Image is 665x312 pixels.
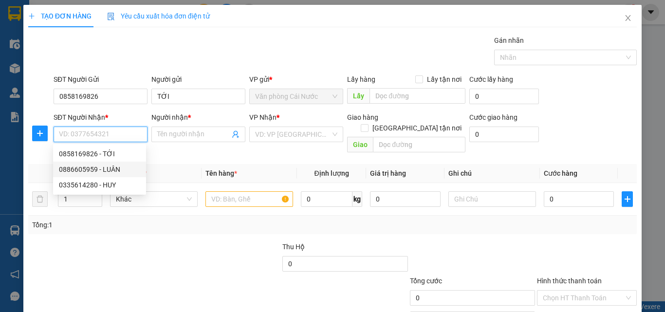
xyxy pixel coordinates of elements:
[32,191,48,207] button: delete
[352,191,362,207] span: kg
[347,88,369,104] span: Lấy
[448,191,536,207] input: Ghi Chú
[494,37,524,44] label: Gán nhãn
[469,89,539,104] input: Cước lấy hàng
[53,162,146,177] div: 0886605959 - LUÂN
[469,113,517,121] label: Cước giao hàng
[54,74,148,85] div: SĐT Người Gửi
[347,113,378,121] span: Giao hàng
[151,112,245,123] div: Người nhận
[28,13,35,19] span: plus
[369,88,465,104] input: Dọc đường
[53,146,146,162] div: 0858169826 - TỚI
[370,169,406,177] span: Giá trị hàng
[32,220,258,230] div: Tổng: 1
[410,277,442,285] span: Tổng cước
[59,164,140,175] div: 0886605959 - LUÂN
[28,12,92,20] span: TẠO ĐƠN HÀNG
[116,192,192,206] span: Khác
[53,177,146,193] div: 0335614280 - HUY
[544,169,577,177] span: Cước hàng
[255,89,337,104] span: Văn phòng Cái Nước
[59,148,140,159] div: 0858169826 - TỚI
[622,191,633,207] button: plus
[469,127,539,142] input: Cước giao hàng
[373,137,465,152] input: Dọc đường
[369,123,465,133] span: [GEOGRAPHIC_DATA] tận nơi
[107,13,115,20] img: icon
[151,74,245,85] div: Người gửi
[370,191,440,207] input: 0
[205,169,237,177] span: Tên hàng
[249,113,277,121] span: VP Nhận
[347,137,373,152] span: Giao
[107,12,210,20] span: Yêu cầu xuất hóa đơn điện tử
[314,169,349,177] span: Định lượng
[347,75,375,83] span: Lấy hàng
[444,164,540,183] th: Ghi chú
[622,195,632,203] span: plus
[54,112,148,123] div: SĐT Người Nhận
[282,243,305,251] span: Thu Hộ
[624,14,632,22] span: close
[469,75,513,83] label: Cước lấy hàng
[423,74,465,85] span: Lấy tận nơi
[249,74,343,85] div: VP gửi
[33,129,47,137] span: plus
[537,277,602,285] label: Hình thức thanh toán
[205,191,293,207] input: VD: Bàn, Ghế
[614,5,642,32] button: Close
[32,126,48,141] button: plus
[59,180,140,190] div: 0335614280 - HUY
[232,130,240,138] span: user-add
